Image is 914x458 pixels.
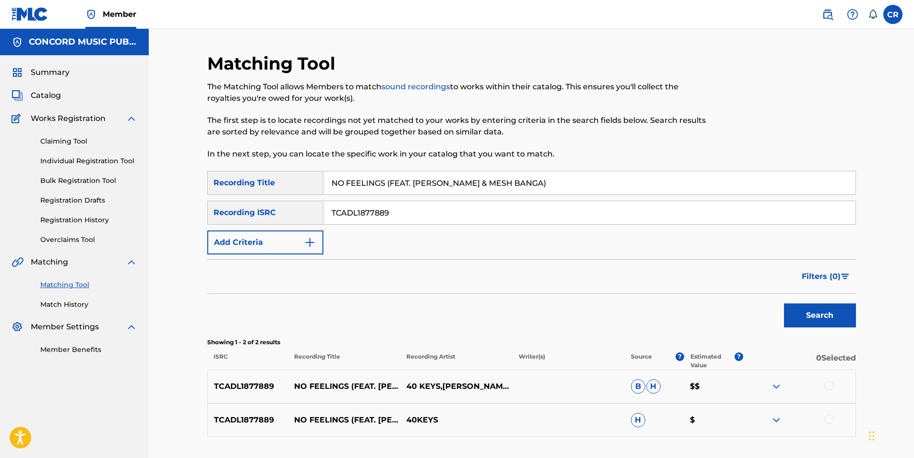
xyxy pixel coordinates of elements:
[288,414,400,426] p: NO FEELINGS (FEAT. [PERSON_NAME] & MESH BANGA)
[288,381,400,392] p: NO FEELINGS (FEAT. [PERSON_NAME] & MESH BANGA)
[843,5,862,24] div: Help
[207,115,707,138] p: The first step is to locate recordings not yet matched to your works by entering criteria in the ...
[12,67,70,78] a: SummarySummary
[31,256,68,268] span: Matching
[12,256,24,268] img: Matching
[743,352,855,370] p: 0 Selected
[12,36,23,48] img: Accounts
[631,413,645,427] span: H
[126,256,137,268] img: expand
[12,113,24,124] img: Works Registration
[31,321,99,333] span: Member Settings
[646,379,661,394] span: H
[40,300,137,310] a: Match History
[40,280,137,290] a: Matching Tool
[771,414,782,426] img: expand
[869,422,875,450] div: Drag
[40,156,137,166] a: Individual Registration Tool
[29,36,137,48] h5: CONCORD MUSIC PUBLISHING LLC
[796,265,856,289] button: Filters (0)
[207,81,707,104] p: The Matching Tool allows Members to match to works within their catalog. This ensures you'll coll...
[208,381,288,392] p: TCADL1877889
[684,381,743,392] p: $$
[400,381,512,392] p: 40 KEYS,[PERSON_NAME],MESH BANGA
[818,5,837,24] a: Public Search
[847,9,858,20] img: help
[40,215,137,225] a: Registration History
[207,148,707,160] p: In the next step, you can locate the specific work in your catalog that you want to match.
[631,379,645,394] span: B
[771,381,782,392] img: expand
[841,274,849,279] img: filter
[883,5,902,24] div: User Menu
[31,113,106,124] span: Works Registration
[381,82,450,91] a: sound recordings
[12,90,23,101] img: Catalog
[207,352,288,370] p: ISRC
[400,414,512,426] p: 40KEYS
[684,414,743,426] p: $
[12,321,23,333] img: Member Settings
[103,9,136,20] span: Member
[12,67,23,78] img: Summary
[512,352,625,370] p: Writer(s)
[12,90,61,101] a: CatalogCatalog
[735,352,743,361] span: ?
[287,352,400,370] p: Recording Title
[207,230,323,254] button: Add Criteria
[40,136,137,146] a: Claiming Tool
[207,53,340,74] h2: Matching Tool
[304,237,316,248] img: 9d2ae6d4665cec9f34b9.svg
[126,113,137,124] img: expand
[40,195,137,205] a: Registration Drafts
[400,352,512,370] p: Recording Artist
[784,303,856,327] button: Search
[866,412,914,458] iframe: Chat Widget
[40,235,137,245] a: Overclaims Tool
[887,304,914,382] iframe: Resource Center
[822,9,833,20] img: search
[631,352,652,370] p: Source
[12,7,48,21] img: MLC Logo
[85,9,97,20] img: Top Rightsholder
[676,352,684,361] span: ?
[207,338,856,347] p: Showing 1 - 2 of 2 results
[208,414,288,426] p: TCADL1877889
[40,345,137,355] a: Member Benefits
[31,90,61,101] span: Catalog
[126,321,137,333] img: expand
[690,352,735,370] p: Estimated Value
[31,67,70,78] span: Summary
[868,10,878,19] div: Notifications
[802,271,841,282] span: Filters ( 0 )
[207,171,856,332] form: Search Form
[40,176,137,186] a: Bulk Registration Tool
